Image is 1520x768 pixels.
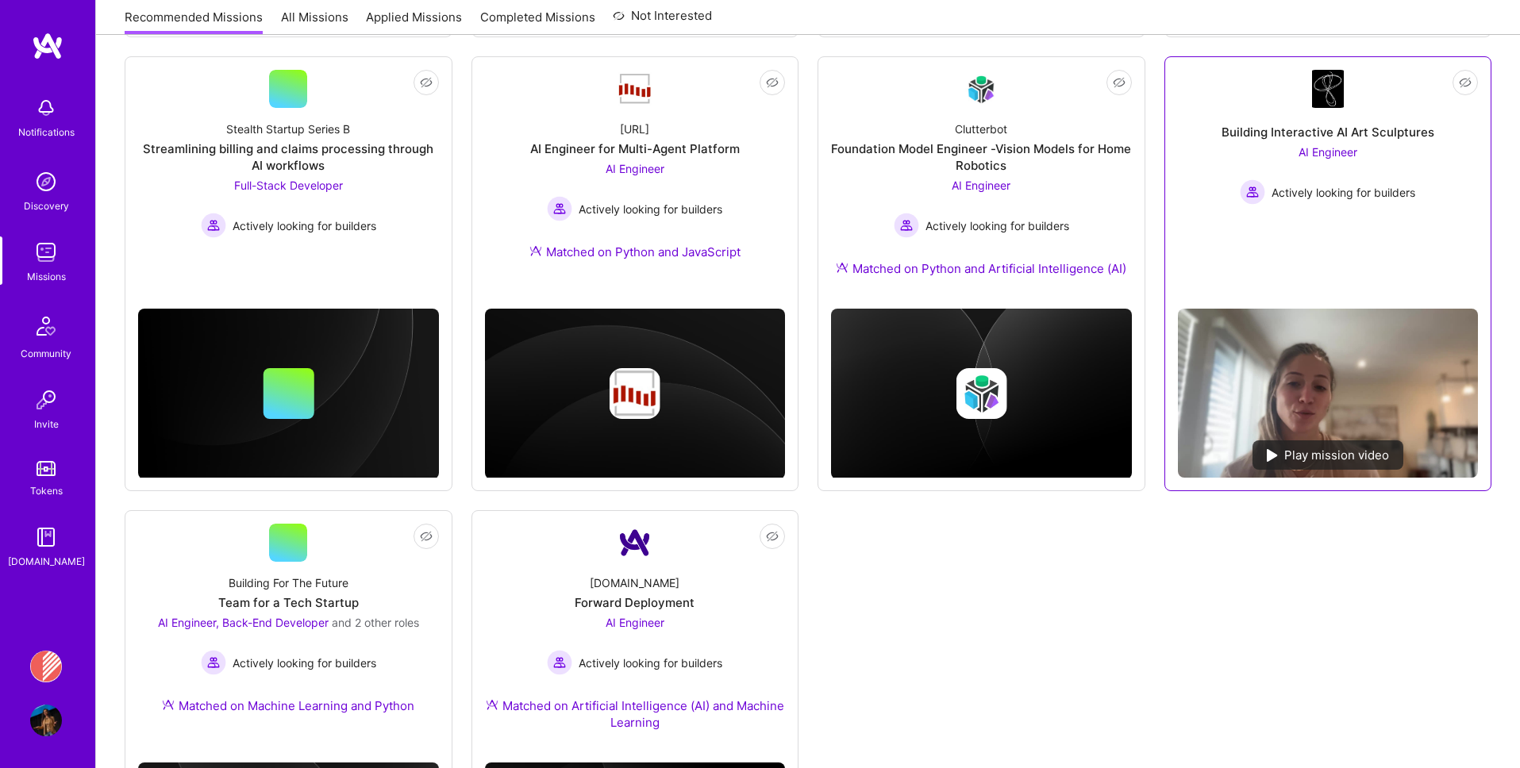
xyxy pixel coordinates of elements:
img: Actively looking for builders [547,650,572,675]
a: Company LogoBuilding Interactive AI Art SculpturesAI Engineer Actively looking for buildersActive... [1178,70,1479,296]
div: Building For The Future [229,574,348,591]
div: Matched on Python and Artificial Intelligence (AI) [836,260,1126,277]
img: cover [831,309,1132,479]
div: Stealth Startup Series B [226,121,350,137]
img: discovery [30,166,62,198]
span: AI Engineer [952,179,1010,192]
a: Not Interested [613,6,712,35]
img: Company logo [956,368,1006,419]
img: Community [27,307,65,345]
a: Applied Missions [366,9,462,35]
span: Full-Stack Developer [234,179,343,192]
img: Company Logo [962,71,1000,108]
img: Actively looking for builders [201,213,226,238]
i: icon EyeClosed [420,76,433,89]
img: cover [138,309,439,479]
span: AI Engineer [606,616,664,629]
div: Clutterbot [955,121,1007,137]
img: Company Logo [616,524,654,562]
i: icon EyeClosed [766,530,779,543]
i: icon EyeClosed [420,530,433,543]
a: Recommended Missions [125,9,263,35]
div: Tokens [30,482,63,499]
div: Community [21,345,71,362]
img: Company Logo [616,72,654,106]
img: tokens [37,461,56,476]
img: Ateam Purple Icon [529,244,542,257]
div: Discovery [24,198,69,214]
span: Actively looking for builders [579,201,722,217]
img: Actively looking for builders [894,213,919,238]
div: [DOMAIN_NAME] [8,553,85,570]
a: Completed Missions [480,9,595,35]
img: bell [30,92,62,124]
a: Stealth Startup Series BStreamlining billing and claims processing through AI workflowsFull-Stack... [138,70,439,267]
div: Missions [27,268,66,285]
div: Notifications [18,124,75,140]
img: User Avatar [30,705,62,736]
img: cover [485,309,786,479]
img: Ateam Purple Icon [162,698,175,711]
div: Foundation Model Engineer -Vision Models for Home Robotics [831,140,1132,174]
span: AI Engineer [1299,145,1357,159]
i: icon EyeClosed [1459,76,1472,89]
div: Matched on Artificial Intelligence (AI) and Machine Learning [485,697,786,731]
img: Company logo [610,368,660,419]
img: Invite [30,384,62,416]
span: Actively looking for builders [579,655,722,671]
img: guide book [30,521,62,553]
img: Actively looking for builders [1240,179,1265,205]
img: teamwork [30,236,62,268]
a: Company Logo[DOMAIN_NAME]Forward DeploymentAI Engineer Actively looking for buildersActively look... [485,524,786,750]
div: Play mission video [1253,440,1403,470]
a: Banjo Health: AI Coding Tools Enablement Workshop [26,651,66,682]
img: Ateam Purple Icon [836,261,849,274]
span: AI Engineer, Back-End Developer [158,616,329,629]
img: Company Logo [1312,70,1344,108]
a: Building For The FutureTeam for a Tech StartupAI Engineer, Back-End Developer and 2 other rolesAc... [138,524,439,733]
span: Actively looking for builders [1272,184,1415,201]
div: Building Interactive AI Art Sculptures [1222,124,1434,140]
div: Streamlining billing and claims processing through AI workflows [138,140,439,174]
i: icon EyeClosed [766,76,779,89]
span: Actively looking for builders [233,217,376,234]
a: User Avatar [26,705,66,736]
i: icon EyeClosed [1113,76,1126,89]
span: Actively looking for builders [925,217,1069,234]
img: logo [32,32,63,60]
div: AI Engineer for Multi-Agent Platform [530,140,740,157]
img: Ateam Purple Icon [486,698,498,711]
a: All Missions [281,9,348,35]
div: Team for a Tech Startup [218,594,359,611]
span: Actively looking for builders [233,655,376,671]
img: Actively looking for builders [201,650,226,675]
div: Matched on Python and JavaScript [529,244,741,260]
a: Company Logo[URL]AI Engineer for Multi-Agent PlatformAI Engineer Actively looking for buildersAct... [485,70,786,279]
img: Actively looking for builders [547,196,572,221]
img: Banjo Health: AI Coding Tools Enablement Workshop [30,651,62,682]
div: Forward Deployment [575,594,695,611]
div: Matched on Machine Learning and Python [162,697,414,714]
span: and 2 other roles [332,616,419,629]
div: [URL] [620,121,649,137]
span: AI Engineer [606,162,664,175]
div: [DOMAIN_NAME] [590,574,679,591]
img: No Mission [1178,309,1479,478]
div: Invite [34,416,59,432]
a: Company LogoClutterbotFoundation Model Engineer -Vision Models for Home RoboticsAI Engineer Activ... [831,70,1132,296]
img: play [1267,449,1278,462]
